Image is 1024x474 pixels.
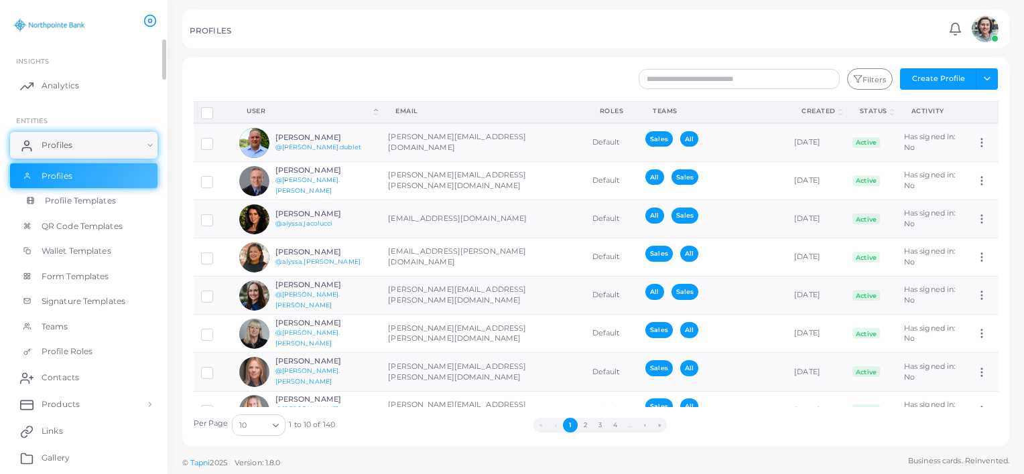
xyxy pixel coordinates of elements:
[645,208,663,223] span: All
[275,357,374,366] h6: [PERSON_NAME]
[904,170,956,190] span: Has signed in: No
[847,68,893,90] button: Filters
[645,398,673,414] span: Sales
[10,214,157,239] a: QR Code Templates
[275,248,374,256] h6: [PERSON_NAME]
[381,238,584,276] td: [EMAIL_ADDRESS][PERSON_NAME][DOMAIN_NAME]
[239,418,247,432] span: 10
[42,321,68,333] span: Teams
[239,319,269,349] img: avatar
[802,106,836,116] div: Created
[787,276,845,315] td: [DATE]
[860,106,887,116] div: Status
[585,123,639,162] td: Default
[787,391,845,429] td: [DATE]
[42,452,70,464] span: Gallery
[10,391,157,418] a: Products
[42,345,92,358] span: Profile Roles
[381,123,584,162] td: [PERSON_NAME][EMAIL_ADDRESS][DOMAIN_NAME]
[852,290,881,301] span: Active
[239,395,269,425] img: avatar
[585,391,639,429] td: Default
[194,418,229,429] label: Per Page
[42,295,125,307] span: Signature Templates
[239,166,269,196] img: avatar
[210,457,227,469] span: 2025
[45,195,116,207] span: Profile Templates
[904,362,956,382] span: Has signed in: No
[289,420,335,430] span: 1 to 10 of 140
[381,200,584,238] td: [EMAIL_ADDRESS][DOMAIN_NAME]
[42,80,79,92] span: Analytics
[787,162,845,200] td: [DATE]
[42,170,72,182] span: Profiles
[275,291,340,309] a: @[PERSON_NAME].[PERSON_NAME]
[787,200,845,238] td: [DATE]
[275,395,374,404] h6: [PERSON_NAME]
[645,169,663,185] span: All
[645,246,673,261] span: Sales
[248,418,267,432] input: Search for option
[335,418,866,432] ul: Pagination
[680,398,698,414] span: All
[239,281,269,311] img: avatar
[671,208,699,223] span: Sales
[194,101,233,123] th: Row-selection
[645,322,673,337] span: Sales
[381,162,584,200] td: [PERSON_NAME][EMAIL_ADDRESS][PERSON_NAME][DOMAIN_NAME]
[275,405,340,423] a: @[PERSON_NAME].[PERSON_NAME]
[787,315,845,353] td: [DATE]
[972,15,999,42] img: avatar
[652,418,667,432] button: Go to last page
[381,391,584,429] td: [PERSON_NAME][EMAIL_ADDRESS][PERSON_NAME][DOMAIN_NAME]
[10,163,157,189] a: Profiles
[671,169,699,185] span: Sales
[645,131,673,147] span: Sales
[275,258,361,265] a: @alyssa.[PERSON_NAME]
[787,353,845,391] td: [DATE]
[787,123,845,162] td: [DATE]
[852,175,881,186] span: Active
[395,106,570,116] div: Email
[680,131,698,147] span: All
[645,360,673,376] span: Sales
[381,315,584,353] td: [PERSON_NAME][EMAIL_ADDRESS][PERSON_NAME][DOMAIN_NAME]
[787,238,845,276] td: [DATE]
[275,210,374,218] h6: [PERSON_NAME]
[904,208,956,228] span: Has signed in: No
[10,339,157,364] a: Profile Roles
[12,13,86,37] img: logo
[182,457,280,469] span: ©
[637,418,652,432] button: Go to next page
[852,137,881,148] span: Active
[911,106,954,116] div: activity
[600,106,624,116] div: Roles
[10,132,157,159] a: Profiles
[10,364,157,391] a: Contacts
[16,57,49,65] span: INSIGHTS
[585,315,639,353] td: Default
[852,214,881,224] span: Active
[852,252,881,262] span: Active
[275,220,333,227] a: @alyssa.jacolucci
[904,246,956,266] span: Has signed in: No
[42,425,63,437] span: Links
[852,366,881,377] span: Active
[16,116,48,125] span: ENTITIES
[968,101,998,123] th: Action
[908,455,1009,467] span: Business cards. Reinvented.
[235,458,281,467] span: Version: 1.8.0
[10,418,157,445] a: Links
[275,319,374,327] h6: [PERSON_NAME]
[42,245,111,257] span: Wallet Templates
[10,188,157,214] a: Profile Templates
[190,26,231,35] h5: PROFILES
[671,284,699,299] span: Sales
[904,400,956,420] span: Has signed in: No
[190,458,210,467] a: Tapni
[239,357,269,387] img: avatar
[900,68,976,90] button: Create Profile
[239,204,269,234] img: avatar
[585,200,639,238] td: Default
